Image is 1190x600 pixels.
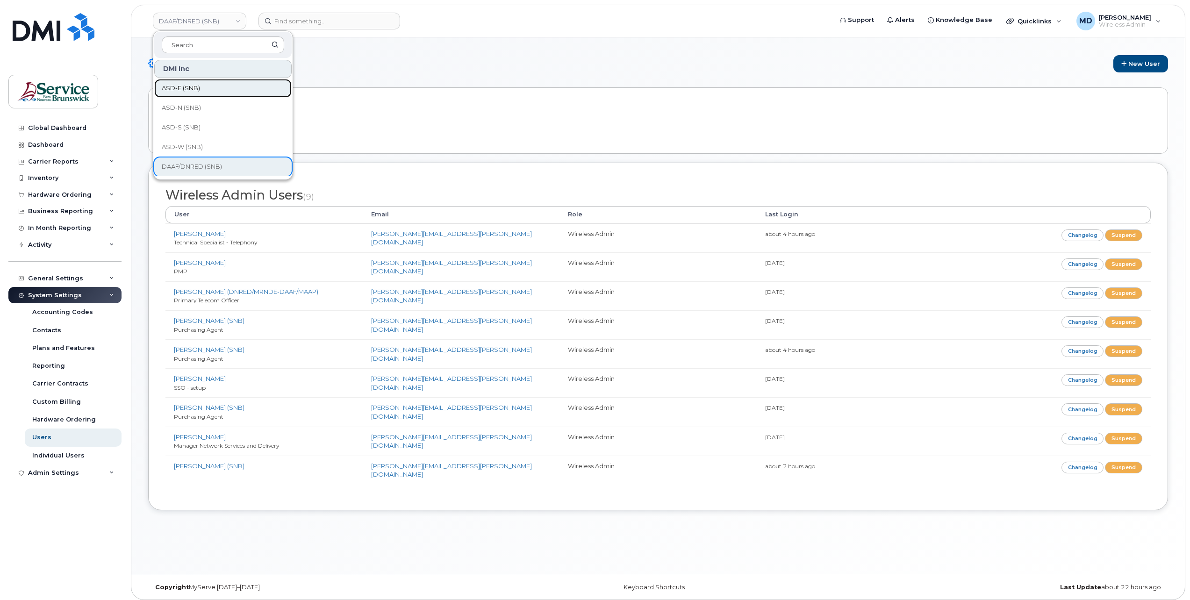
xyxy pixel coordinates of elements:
[1105,374,1142,386] a: Suspend
[154,118,292,137] a: ASD-S (SNB)
[371,433,532,450] a: [PERSON_NAME][EMAIL_ADDRESS][PERSON_NAME][DOMAIN_NAME]
[174,413,223,420] small: Purchasing Agent
[371,288,532,304] a: [PERSON_NAME][EMAIL_ADDRESS][PERSON_NAME][DOMAIN_NAME]
[174,268,187,275] small: PMP
[1105,229,1142,241] a: Suspend
[1105,462,1142,473] a: Suspend
[165,206,363,223] th: User
[765,288,785,295] small: [DATE]
[559,281,757,310] td: Wireless Admin
[1061,229,1104,241] a: Changelog
[1061,374,1104,386] a: Changelog
[371,259,532,275] a: [PERSON_NAME][EMAIL_ADDRESS][PERSON_NAME][DOMAIN_NAME]
[174,230,226,237] a: [PERSON_NAME]
[1061,433,1104,444] a: Changelog
[174,346,244,353] a: [PERSON_NAME] (SNB)
[1061,403,1104,415] a: Changelog
[1105,345,1142,357] a: Suspend
[371,375,532,391] a: [PERSON_NAME][EMAIL_ADDRESS][PERSON_NAME][DOMAIN_NAME]
[1113,55,1168,72] a: New User
[559,368,757,397] td: Wireless Admin
[162,123,201,132] span: ASD-S (SNB)
[174,326,223,333] small: Purchasing Agent
[165,188,1151,202] h2: Wireless Admin Users
[148,584,488,591] div: MyServe [DATE]–[DATE]
[371,317,532,333] a: [PERSON_NAME][EMAIL_ADDRESS][PERSON_NAME][DOMAIN_NAME]
[1061,345,1104,357] a: Changelog
[559,339,757,368] td: Wireless Admin
[174,442,279,449] small: Manager Network Services and Delivery
[154,157,292,176] a: DAAF/DNRED (SNB)
[559,397,757,426] td: Wireless Admin
[828,584,1168,591] div: about 22 hours ago
[371,230,532,246] a: [PERSON_NAME][EMAIL_ADDRESS][PERSON_NAME][DOMAIN_NAME]
[162,84,200,93] span: ASD-E (SNB)
[1105,316,1142,328] a: Suspend
[162,143,203,152] span: ASD-W (SNB)
[624,584,685,591] a: Keyboard Shortcuts
[174,317,244,324] a: [PERSON_NAME] (SNB)
[765,317,785,324] small: [DATE]
[174,288,318,295] a: [PERSON_NAME] (DNRED/MRNDE-DAAF/MAAP)
[765,346,815,353] small: about 4 hours ago
[363,206,560,223] th: Email
[174,404,244,411] a: [PERSON_NAME] (SNB)
[765,463,815,470] small: about 2 hours ago
[303,192,314,201] small: (9)
[174,297,239,304] small: Primary Telecom Officer
[1061,462,1104,473] a: Changelog
[174,259,226,266] a: [PERSON_NAME]
[1060,584,1101,591] strong: Last Update
[559,223,757,252] td: Wireless Admin
[174,355,223,362] small: Purchasing Agent
[162,162,222,171] span: DAAF/DNRED (SNB)
[154,60,292,78] div: DMI Inc
[174,462,244,470] a: [PERSON_NAME] (SNB)
[765,375,785,382] small: [DATE]
[559,456,757,485] td: Wireless Admin
[559,310,757,339] td: Wireless Admin
[559,427,757,456] td: Wireless Admin
[765,434,785,441] small: [DATE]
[1105,287,1142,299] a: Suspend
[765,259,785,266] small: [DATE]
[371,404,532,420] a: [PERSON_NAME][EMAIL_ADDRESS][PERSON_NAME][DOMAIN_NAME]
[1061,316,1104,328] a: Changelog
[371,462,532,479] a: [PERSON_NAME][EMAIL_ADDRESS][PERSON_NAME][DOMAIN_NAME]
[154,79,292,98] a: ASD-E (SNB)
[559,206,757,223] th: Role
[1105,433,1142,444] a: Suspend
[154,138,292,157] a: ASD-W (SNB)
[1061,287,1104,299] a: Changelog
[1105,403,1142,415] a: Suspend
[154,99,292,117] a: ASD-N (SNB)
[765,404,785,411] small: [DATE]
[148,54,1168,72] h1: Admin Users
[174,384,206,391] small: SSO - setup
[765,230,815,237] small: about 4 hours ago
[1105,258,1142,270] a: Suspend
[162,36,284,53] input: Search
[371,346,532,362] a: [PERSON_NAME][EMAIL_ADDRESS][PERSON_NAME][DOMAIN_NAME]
[559,252,757,281] td: Wireless Admin
[174,239,257,246] small: Technical Specialist - Telephony
[174,433,226,441] a: [PERSON_NAME]
[162,103,201,113] span: ASD-N (SNB)
[1061,258,1104,270] a: Changelog
[174,375,226,382] a: [PERSON_NAME]
[757,206,954,223] th: Last Login
[155,584,189,591] strong: Copyright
